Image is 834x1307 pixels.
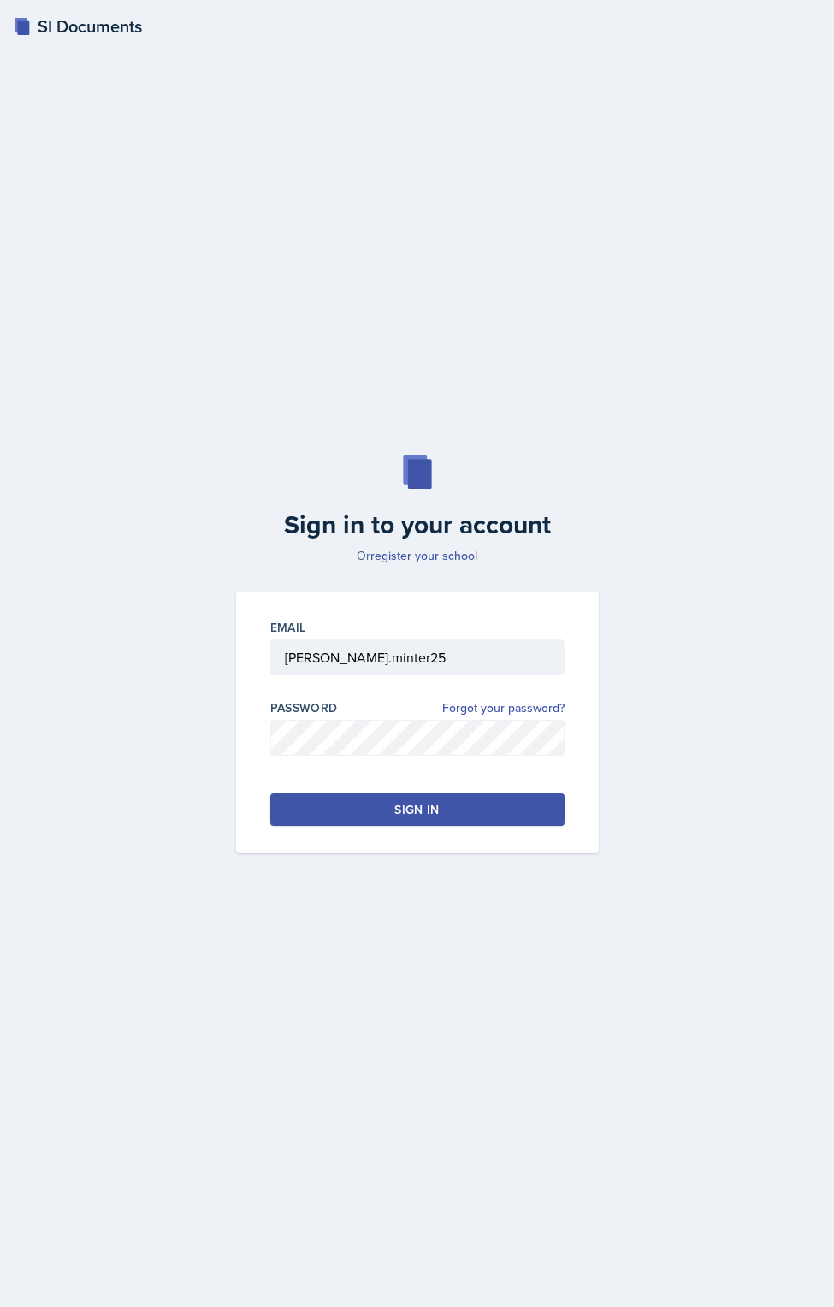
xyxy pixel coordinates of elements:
[226,547,609,564] p: Or
[270,619,306,636] label: Email
[226,509,609,540] h2: Sign in to your account
[442,699,565,717] a: Forgot your password?
[270,639,565,675] input: Email
[394,801,439,818] div: Sign in
[370,547,477,564] a: register your school
[270,699,338,716] label: Password
[14,14,142,39] a: SI Documents
[270,793,565,826] button: Sign in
